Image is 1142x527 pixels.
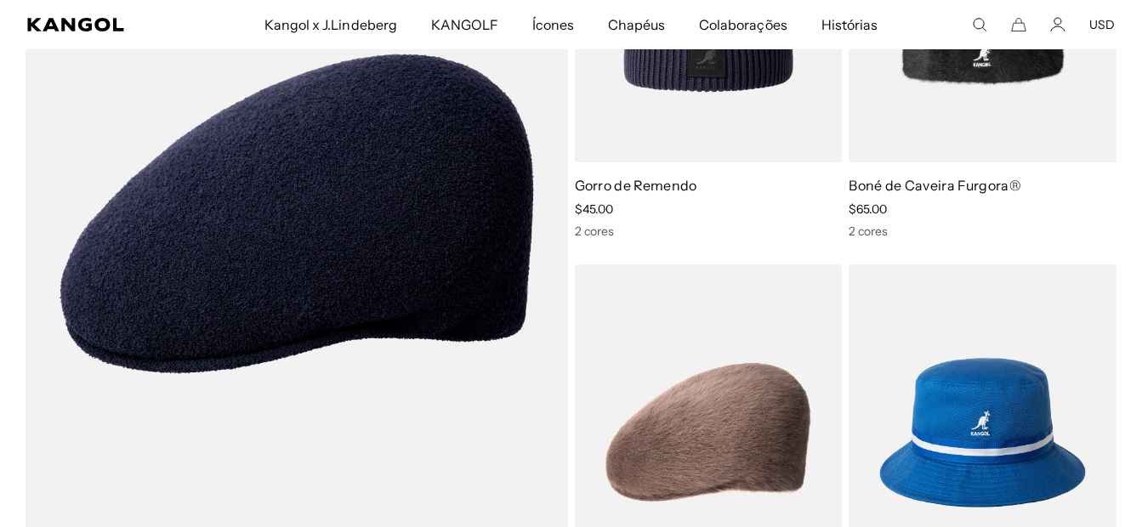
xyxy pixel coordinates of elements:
[27,18,174,31] a: Kangol
[849,224,1116,239] div: 2 cores
[849,201,887,217] span: $65.00
[1050,17,1065,32] a: Conta
[1011,17,1026,32] button: Carroça
[1089,17,1115,32] button: USD
[849,177,1021,194] a: Boné de Caveira Furgora®
[575,177,697,194] a: Gorro de Remendo
[972,17,987,32] summary: Pesquise aqui
[575,201,613,217] span: $45.00
[575,224,843,239] div: 2 cores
